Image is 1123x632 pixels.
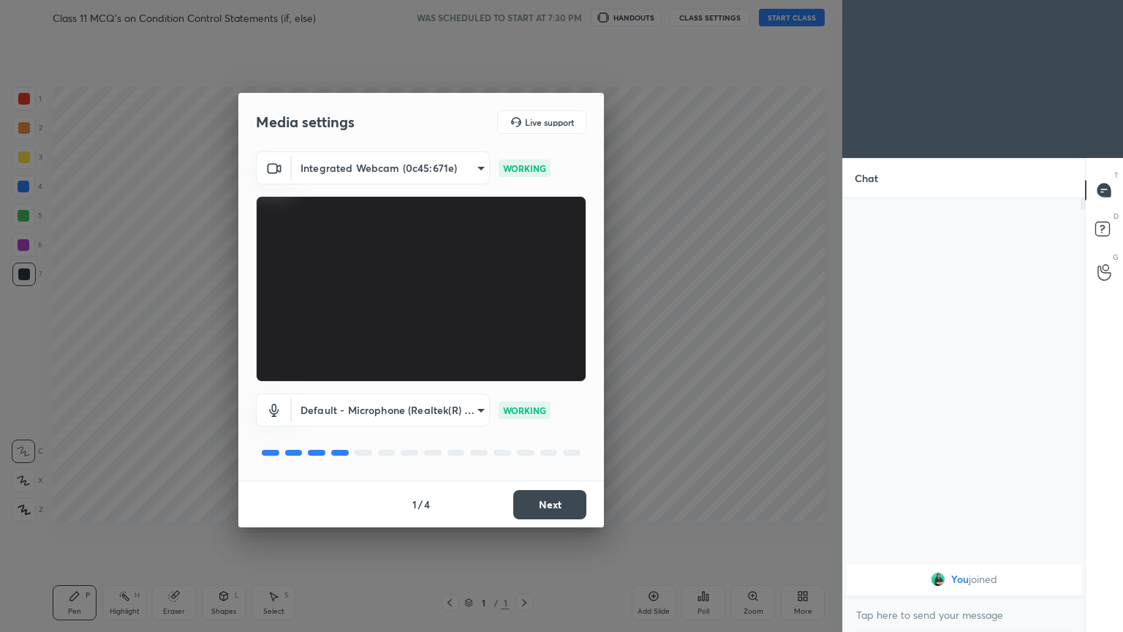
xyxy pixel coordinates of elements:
div: Integrated Webcam (0c45:671e) [292,151,490,184]
h4: 4 [424,497,430,512]
h5: Live support [525,118,574,127]
span: joined [969,573,997,585]
h4: 1 [412,497,417,512]
div: grid [843,562,1085,597]
div: Integrated Webcam (0c45:671e) [292,394,490,426]
p: WORKING [503,162,546,175]
img: 7b2265ad5ca347229539244e8c80ba08.jpg [931,572,945,587]
button: Next [513,490,586,519]
p: T [1114,170,1119,181]
span: You [951,573,969,585]
p: G [1113,252,1119,263]
h2: Media settings [256,113,355,132]
p: Chat [843,159,890,197]
h4: / [418,497,423,512]
p: D [1113,211,1119,222]
p: WORKING [503,404,546,417]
